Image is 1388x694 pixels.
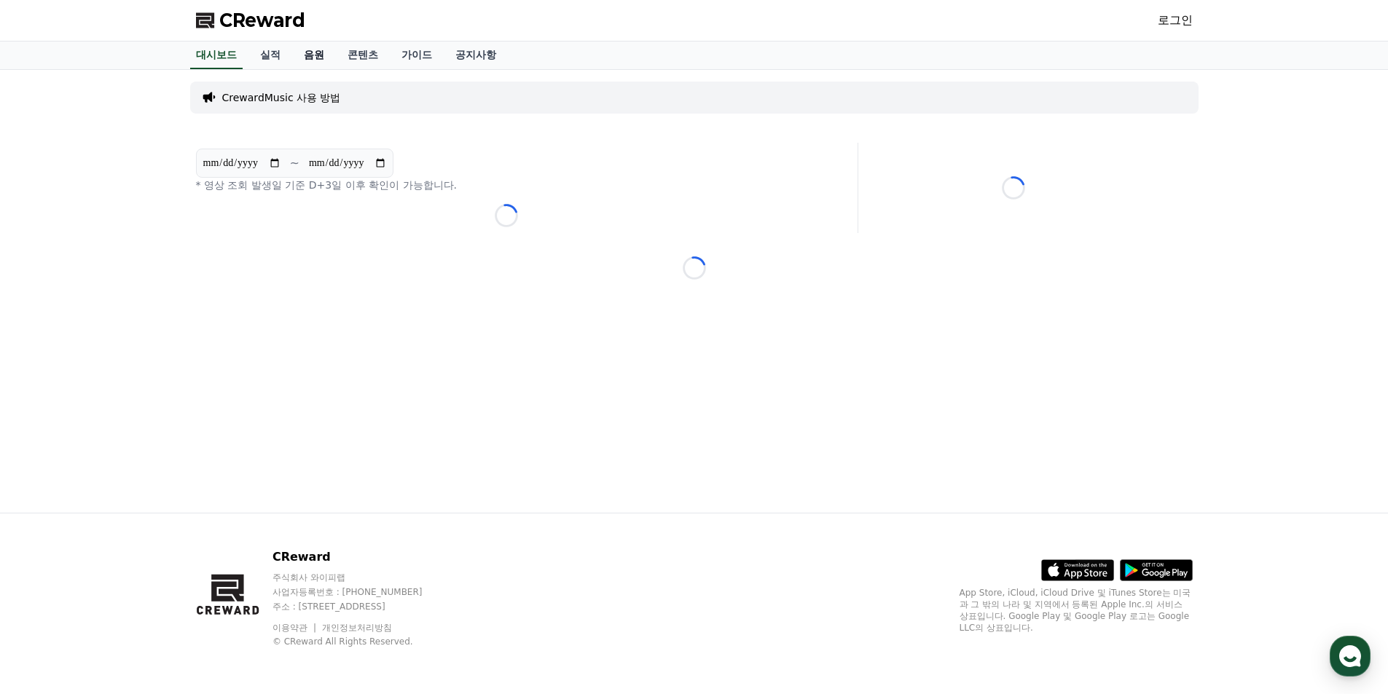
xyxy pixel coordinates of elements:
[272,636,450,647] p: © CReward All Rights Reserved.
[96,462,188,498] a: 대화
[272,601,450,612] p: 주소 : [STREET_ADDRESS]
[1158,12,1193,29] a: 로그인
[272,548,450,566] p: CReward
[4,462,96,498] a: 홈
[46,484,55,495] span: 홈
[222,90,341,105] a: CrewardMusic 사용 방법
[225,484,243,495] span: 설정
[248,42,292,69] a: 실적
[190,42,243,69] a: 대시보드
[322,623,392,633] a: 개인정보처리방침
[272,586,450,598] p: 사업자등록번호 : [PHONE_NUMBER]
[196,9,305,32] a: CReward
[390,42,444,69] a: 가이드
[444,42,508,69] a: 공지사항
[292,42,336,69] a: 음원
[196,178,817,192] p: * 영상 조회 발생일 기준 D+3일 이후 확인이 가능합니다.
[272,572,450,583] p: 주식회사 와이피랩
[188,462,280,498] a: 설정
[290,154,299,172] p: ~
[272,623,318,633] a: 이용약관
[336,42,390,69] a: 콘텐츠
[960,587,1193,634] p: App Store, iCloud, iCloud Drive 및 iTunes Store는 미국과 그 밖의 나라 및 지역에서 등록된 Apple Inc.의 서비스 상표입니다. Goo...
[219,9,305,32] span: CReward
[133,484,151,496] span: 대화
